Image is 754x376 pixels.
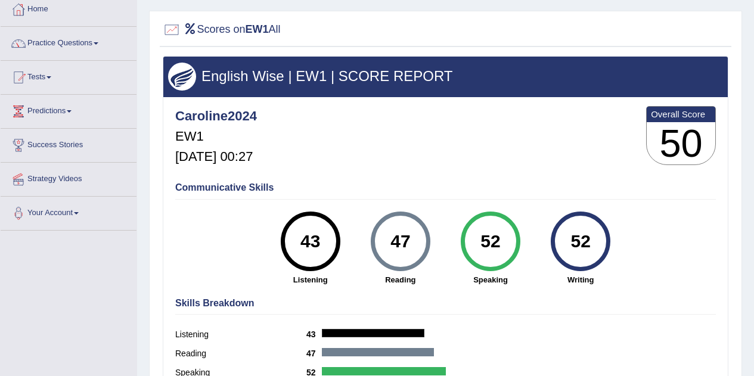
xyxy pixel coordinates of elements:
a: Practice Questions [1,27,136,57]
label: Reading [175,347,306,360]
b: 47 [306,349,322,358]
h3: 50 [647,122,715,165]
a: Predictions [1,95,136,125]
div: 52 [468,216,512,266]
h5: EW1 [175,129,257,144]
h4: Skills Breakdown [175,298,716,309]
a: Strategy Videos [1,163,136,192]
b: Overall Score [651,109,711,119]
h2: Scores on All [163,21,281,39]
h4: Caroline2024 [175,109,257,123]
h4: Communicative Skills [175,182,716,193]
b: EW1 [246,23,269,35]
h3: English Wise | EW1 | SCORE REPORT [168,69,723,84]
img: wings.png [168,63,196,91]
label: Listening [175,328,306,341]
div: 52 [559,216,603,266]
strong: Writing [542,274,620,285]
strong: Reading [361,274,439,285]
strong: Listening [271,274,349,285]
b: 43 [306,330,322,339]
h5: [DATE] 00:27 [175,150,257,164]
a: Success Stories [1,129,136,159]
a: Your Account [1,197,136,226]
div: 43 [288,216,332,266]
strong: Speaking [451,274,529,285]
div: 47 [378,216,422,266]
a: Tests [1,61,136,91]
